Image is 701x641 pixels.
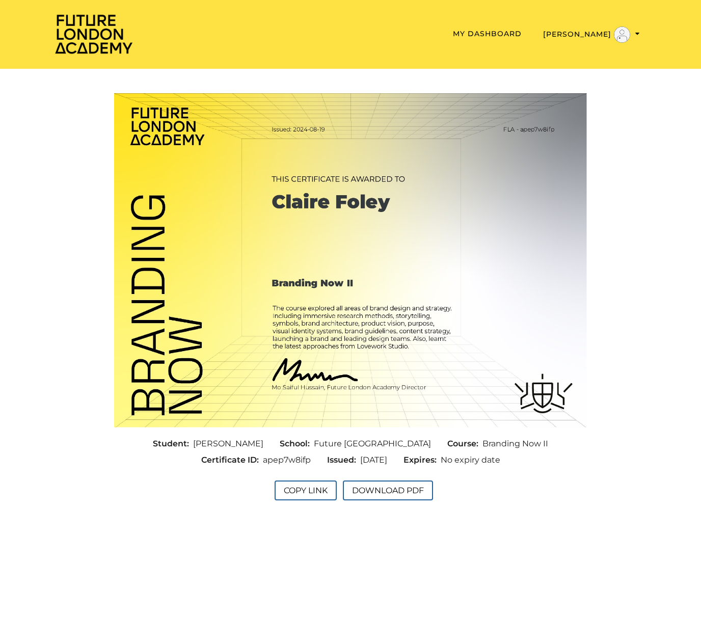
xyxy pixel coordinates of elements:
span: Course: [447,438,482,450]
span: Issued: [327,454,360,466]
span: apep7w8ifp [263,454,311,466]
span: [PERSON_NAME] [193,438,263,450]
span: Certificate ID: [201,454,263,466]
span: Expires: [403,454,441,466]
button: Download PDF [343,480,433,500]
button: Toggle menu [540,26,643,43]
span: [DATE] [360,454,387,466]
img: Home Page [53,13,134,55]
span: School: [280,438,314,450]
span: Future [GEOGRAPHIC_DATA] [314,438,431,450]
span: No expiry date [441,454,500,466]
span: Branding Now II [482,438,548,450]
button: Copy Link [275,480,337,500]
img: Certificate [114,93,587,427]
a: My Dashboard [453,29,522,38]
span: Student: [153,438,193,450]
